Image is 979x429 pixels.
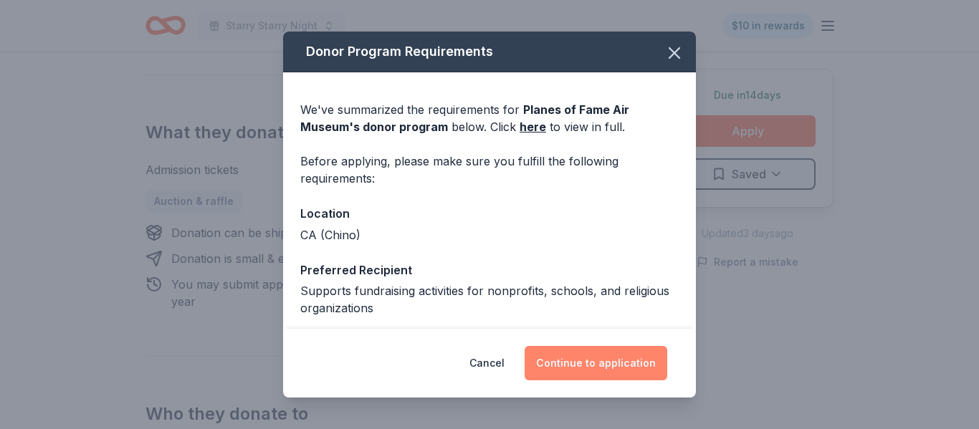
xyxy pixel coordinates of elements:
div: Preferred Recipient [300,261,679,279]
div: Location [300,204,679,223]
a: here [520,118,546,135]
div: We've summarized the requirements for below. Click to view in full. [300,101,679,135]
div: CA (Chino) [300,226,679,244]
div: Before applying, please make sure you fulfill the following requirements: [300,153,679,187]
div: Supports fundraising activities for nonprofits, schools, and religious organizations [300,282,679,317]
button: Cancel [469,346,505,380]
div: Donor Program Requirements [283,32,696,72]
button: Continue to application [525,346,667,380]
